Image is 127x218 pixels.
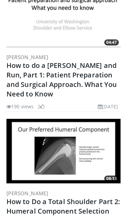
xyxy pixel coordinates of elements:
[6,190,48,197] a: [PERSON_NAME]
[104,39,119,46] span: 04:47
[6,61,117,98] a: How to do a [PERSON_NAME] and Run, Part 1: Patient Preparation and Surgical Approach. What You Ne...
[6,54,48,60] a: [PERSON_NAME]
[98,103,118,110] li: [DATE]
[6,119,121,183] img: fd05b271-22a6-4100-a873-39e19ba50f47.300x170_q85_crop-smart_upscale.jpg
[38,103,44,110] li: 2
[104,176,119,182] span: 08:13
[6,119,121,183] a: 08:13
[6,103,34,110] li: 190 views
